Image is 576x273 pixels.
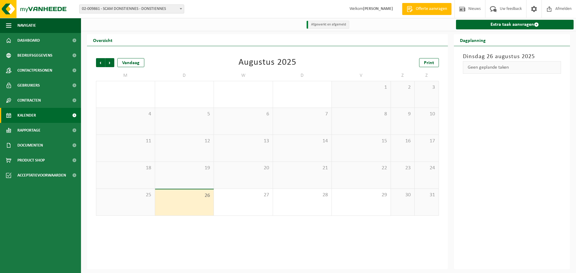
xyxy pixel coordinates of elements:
td: Z [415,70,439,81]
a: Print [419,58,439,67]
span: Vorige [96,58,105,67]
span: 25 [99,192,152,198]
span: Rapportage [17,123,40,138]
td: D [273,70,332,81]
span: 3 [418,84,435,91]
span: Print [424,61,434,65]
span: Offerte aanvragen [414,6,448,12]
span: 18 [99,165,152,171]
span: Contactpersonen [17,63,52,78]
span: Bedrijfsgegevens [17,48,52,63]
span: 2 [394,84,412,91]
span: 12 [158,138,211,144]
strong: [PERSON_NAME] [363,7,393,11]
div: Geen geplande taken [463,61,561,74]
span: 29 [335,192,388,198]
span: 24 [418,165,435,171]
span: 15 [335,138,388,144]
h2: Overzicht [87,34,118,46]
span: Dashboard [17,33,40,48]
span: 20 [217,165,270,171]
span: Contracten [17,93,41,108]
span: Volgende [105,58,114,67]
a: Offerte aanvragen [402,3,451,15]
h2: Dagplanning [454,34,492,46]
span: 02-009861 - SCAM DONSTIENNES - DONSTIENNES [79,4,184,13]
span: 19 [158,165,211,171]
td: W [214,70,273,81]
span: 02-009861 - SCAM DONSTIENNES - DONSTIENNES [79,5,184,13]
span: Navigatie [17,18,36,33]
div: Augustus 2025 [238,58,296,67]
span: 27 [217,192,270,198]
span: 11 [99,138,152,144]
span: Product Shop [17,153,45,168]
span: 4 [99,111,152,117]
span: Acceptatievoorwaarden [17,168,66,183]
span: Kalender [17,108,36,123]
span: 17 [418,138,435,144]
td: Z [391,70,415,81]
span: 14 [276,138,329,144]
td: D [155,70,214,81]
span: 9 [394,111,412,117]
h3: Dinsdag 26 augustus 2025 [463,52,561,61]
span: 7 [276,111,329,117]
span: 13 [217,138,270,144]
td: V [332,70,391,81]
span: 16 [394,138,412,144]
span: 10 [418,111,435,117]
span: 1 [335,84,388,91]
li: Afgewerkt en afgemeld [307,21,349,29]
span: 30 [394,192,412,198]
span: 5 [158,111,211,117]
div: Vandaag [117,58,144,67]
span: 22 [335,165,388,171]
span: 26 [158,192,211,199]
span: 6 [217,111,270,117]
a: Extra taak aanvragen [456,20,574,29]
span: 31 [418,192,435,198]
span: 21 [276,165,329,171]
span: Documenten [17,138,43,153]
td: M [96,70,155,81]
span: 8 [335,111,388,117]
span: 23 [394,165,412,171]
span: Gebruikers [17,78,40,93]
span: 28 [276,192,329,198]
